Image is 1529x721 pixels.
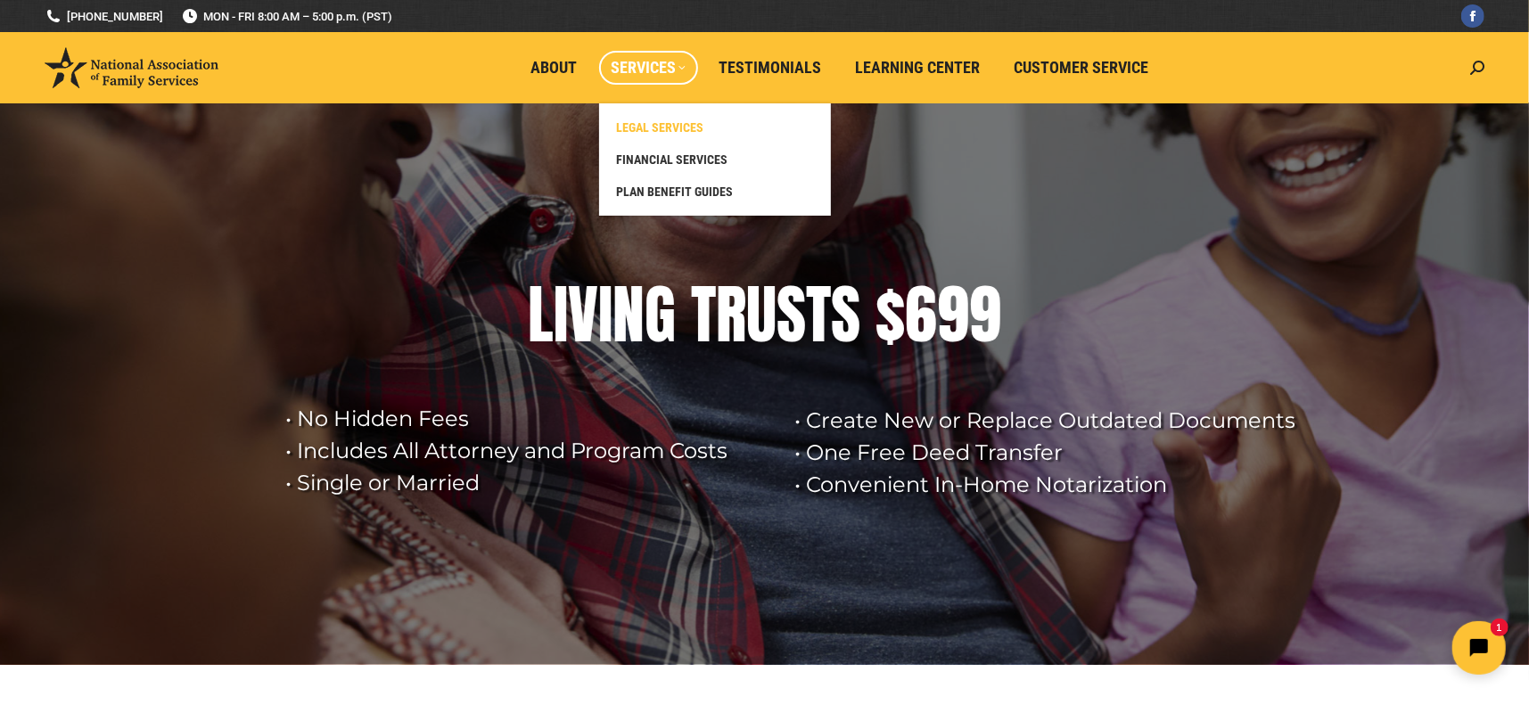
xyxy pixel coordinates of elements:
[746,279,777,350] div: U
[1002,51,1162,85] a: Customer Service
[286,403,773,499] rs-layer: • No Hidden Fees • Includes All Attorney and Program Costs • Single or Married
[831,279,860,350] div: S
[608,143,822,176] a: FINANCIAL SERVICES
[45,47,218,88] img: National Association of Family Services
[617,152,728,168] span: FINANCIAL SERVICES
[969,279,1001,350] div: 9
[612,58,686,78] span: Services
[1214,606,1521,690] iframe: Tidio Chat
[645,279,676,350] div: G
[612,279,645,350] div: N
[856,58,981,78] span: Learning Center
[608,176,822,208] a: PLAN BENEFIT GUIDES
[528,279,554,350] div: L
[843,51,993,85] a: Learning Center
[719,58,822,78] span: Testimonials
[598,279,612,350] div: I
[1461,4,1484,28] a: Facebook page opens in new window
[568,279,598,350] div: V
[617,119,704,135] span: LEGAL SERVICES
[707,51,834,85] a: Testimonials
[608,111,822,143] a: LEGAL SERVICES
[806,279,831,350] div: T
[531,58,578,78] span: About
[181,8,392,25] span: MON - FRI 8:00 AM – 5:00 p.m. (PST)
[554,279,568,350] div: I
[905,279,937,350] div: 6
[519,51,590,85] a: About
[795,405,1312,501] rs-layer: • Create New or Replace Outdated Documents • One Free Deed Transfer • Convenient In-Home Notariza...
[937,279,969,350] div: 9
[691,279,716,350] div: T
[777,279,806,350] div: S
[617,184,734,200] span: PLAN BENEFIT GUIDES
[45,8,163,25] a: [PHONE_NUMBER]
[716,279,746,350] div: R
[1015,58,1149,78] span: Customer Service
[875,279,905,350] div: $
